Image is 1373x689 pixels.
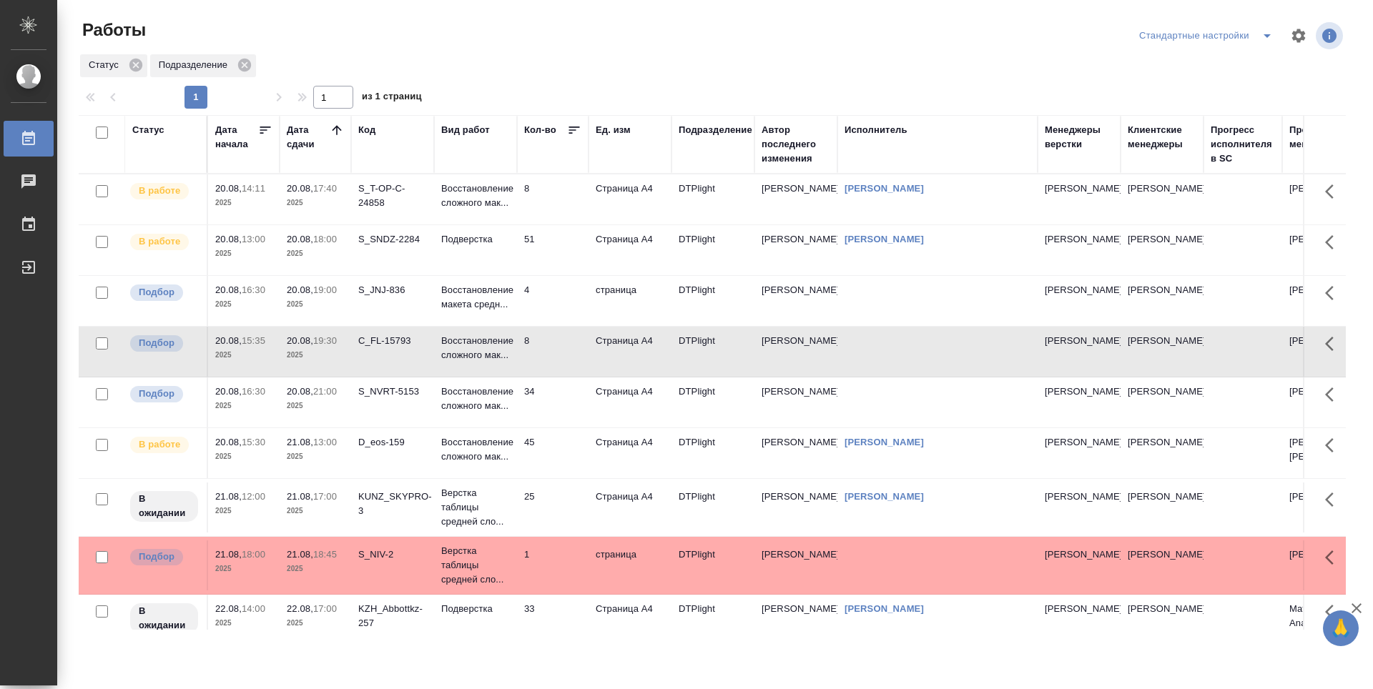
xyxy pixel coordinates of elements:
a: [PERSON_NAME] [845,234,924,244]
div: split button [1136,24,1281,47]
div: Дата начала [215,123,258,152]
p: Верстка таблицы средней сло... [441,544,510,587]
p: В работе [139,234,180,249]
p: Восстановление сложного мак... [441,435,510,464]
td: [PERSON_NAME] [1282,540,1365,590]
a: [PERSON_NAME] [845,491,924,502]
td: 1 [517,540,589,590]
td: DTPlight [671,540,754,590]
td: DTPlight [671,595,754,645]
span: Настроить таблицу [1281,19,1316,53]
div: Подразделение [679,123,752,137]
div: S_NVRT-5153 [358,385,427,399]
p: В ожидании [139,604,190,633]
td: Страница А4 [589,225,671,275]
p: В ожидании [139,492,190,520]
td: [PERSON_NAME] [754,225,837,275]
p: 12:00 [242,491,265,502]
div: Прогресс исполнителя в SC [1211,123,1275,166]
p: Статус [89,58,124,72]
div: Менеджеры верстки [1045,123,1113,152]
td: DTPlight [671,377,754,427]
td: DTPlight [671,276,754,326]
p: 19:00 [313,284,337,295]
p: 18:45 [313,549,337,560]
td: [PERSON_NAME] [1282,377,1365,427]
button: Здесь прячутся важные кнопки [1317,225,1351,259]
button: Здесь прячутся важные кнопки [1317,540,1351,575]
td: Страница А4 [589,482,671,532]
p: 14:11 [242,183,265,194]
div: Можно подбирать исполнителей [129,283,200,302]
p: 20.08, [215,284,242,295]
p: Подбор [139,336,174,350]
div: C_FL-15793 [358,334,427,348]
p: 18:00 [313,234,337,244]
p: Верстка таблицы средней сло... [441,486,510,529]
div: S_JNJ-836 [358,283,427,297]
div: S_SNDZ-2284 [358,232,427,247]
div: KUNZ_SKYPRO-3 [358,490,427,518]
td: [PERSON_NAME] [1121,377,1204,427]
a: [PERSON_NAME] [845,437,924,447]
p: 13:00 [313,437,337,447]
td: страница [589,540,671,590]
td: [PERSON_NAME] [754,377,837,427]
td: 8 [517,174,589,224]
p: В работе [139,437,180,452]
span: Посмотреть информацию [1316,22,1346,49]
p: 15:35 [242,335,265,346]
p: 2025 [287,297,344,312]
div: Исполнитель [845,123,907,137]
p: 16:30 [242,284,265,295]
td: Страница А4 [589,428,671,478]
p: 2025 [287,562,344,576]
p: [PERSON_NAME] [1045,435,1113,450]
td: [PERSON_NAME] [1121,276,1204,326]
td: [PERSON_NAME] [1282,174,1365,224]
button: Здесь прячутся важные кнопки [1317,595,1351,629]
div: Статус [80,54,147,77]
p: 2025 [287,450,344,464]
p: 2025 [287,348,344,362]
td: [PERSON_NAME] [1121,174,1204,224]
p: 17:00 [313,603,337,614]
p: 2025 [287,399,344,413]
p: 20.08, [215,386,242,397]
td: Matveeva Anastasia [1282,595,1365,645]
div: Код [358,123,375,137]
td: 4 [517,276,589,326]
p: 21.08, [215,491,242,502]
button: 🙏 [1323,610,1359,646]
p: 21.08, [287,491,313,502]
p: 19:30 [313,335,337,346]
span: Работы [79,19,146,41]
div: Можно подбирать исполнителей [129,547,200,567]
p: 2025 [215,504,272,518]
p: 20.08, [287,386,313,397]
div: S_NIV-2 [358,547,427,562]
td: [PERSON_NAME] [1121,540,1204,590]
button: Здесь прячутся важные кнопки [1317,482,1351,517]
td: Страница А4 [589,174,671,224]
p: 17:00 [313,491,337,502]
p: Подбор [139,387,174,401]
p: 2025 [287,504,344,518]
p: 14:00 [242,603,265,614]
button: Здесь прячутся важные кнопки [1317,377,1351,412]
p: 2025 [215,562,272,576]
div: Исполнитель назначен, приступать к работе пока рано [129,602,200,635]
td: [PERSON_NAME] [1282,225,1365,275]
p: 17:40 [313,183,337,194]
td: [PERSON_NAME] [754,428,837,478]
div: Статус [132,123,164,137]
td: [PERSON_NAME] [1121,225,1204,275]
div: D_eos-159 [358,435,427,450]
p: 20.08, [287,284,313,295]
td: 51 [517,225,589,275]
div: Клиентские менеджеры [1128,123,1196,152]
div: Исполнитель выполняет работу [129,435,200,455]
td: страница [589,276,671,326]
p: В работе [139,184,180,198]
p: 2025 [287,247,344,261]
